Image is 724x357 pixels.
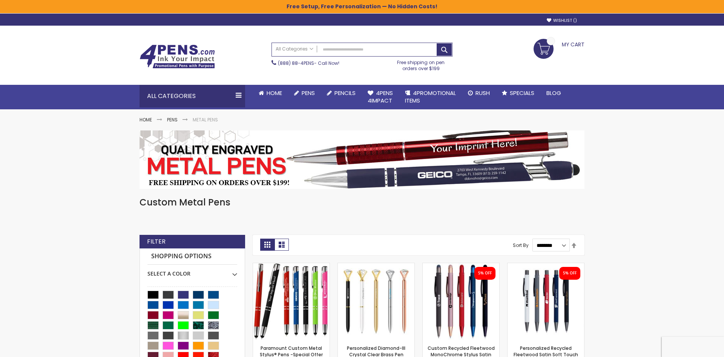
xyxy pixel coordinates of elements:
[302,89,315,97] span: Pens
[362,85,399,109] a: 4Pens4impact
[147,265,237,277] div: Select A Color
[140,130,584,189] img: Metal Pens
[546,89,561,97] span: Blog
[368,89,393,104] span: 4Pens 4impact
[267,89,282,97] span: Home
[662,337,724,357] iframe: Google Customer Reviews
[476,89,490,97] span: Rush
[508,263,584,269] a: Personalized Recycled Fleetwood Satin Soft Touch Gel Click Pen
[288,85,321,101] a: Pens
[253,263,330,340] img: Paramount Custom Metal Stylus® Pens -Special Offer
[278,60,314,66] a: (888) 88-4PENS
[513,242,529,248] label: Sort By
[423,263,499,269] a: Custom Recycled Fleetwood MonoChrome Stylus Satin Soft Touch Gel Pen
[260,239,275,251] strong: Grid
[253,263,330,269] a: Paramount Custom Metal Stylus® Pens -Special Offer
[510,89,534,97] span: Specials
[334,89,356,97] span: Pencils
[547,18,577,23] a: Wishlist
[276,46,313,52] span: All Categories
[338,263,414,269] a: Personalized Diamond-III Crystal Clear Brass Pen
[193,116,218,123] strong: Metal Pens
[140,85,245,107] div: All Categories
[399,85,462,109] a: 4PROMOTIONALITEMS
[423,263,499,340] img: Custom Recycled Fleetwood MonoChrome Stylus Satin Soft Touch Gel Pen
[140,196,584,208] h1: Custom Metal Pens
[563,271,577,276] div: 5% OFF
[321,85,362,101] a: Pencils
[338,263,414,340] img: Personalized Diamond-III Crystal Clear Brass Pen
[496,85,540,101] a: Specials
[405,89,456,104] span: 4PROMOTIONAL ITEMS
[508,263,584,340] img: Personalized Recycled Fleetwood Satin Soft Touch Gel Click Pen
[253,85,288,101] a: Home
[462,85,496,101] a: Rush
[278,60,339,66] span: - Call Now!
[147,237,166,246] strong: Filter
[167,116,178,123] a: Pens
[140,116,152,123] a: Home
[478,271,492,276] div: 5% OFF
[390,57,453,72] div: Free shipping on pen orders over $199
[140,44,215,69] img: 4Pens Custom Pens and Promotional Products
[147,248,237,265] strong: Shopping Options
[540,85,567,101] a: Blog
[272,43,317,55] a: All Categories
